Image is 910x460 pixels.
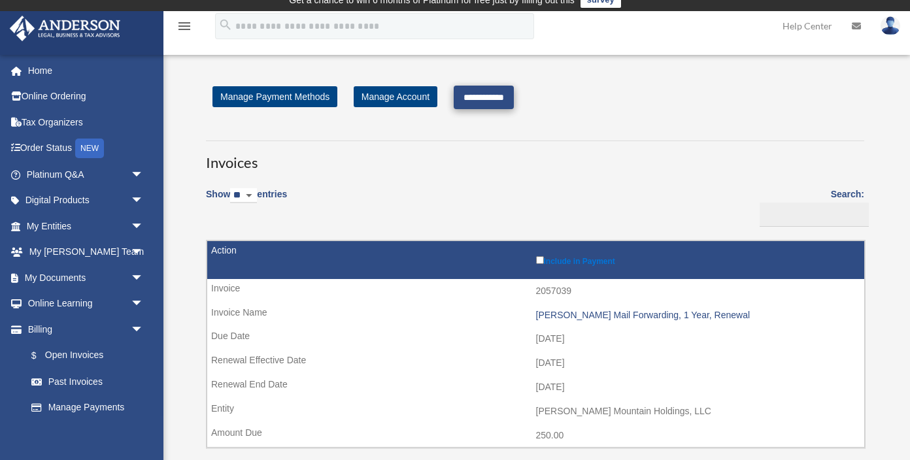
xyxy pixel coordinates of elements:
td: [DATE] [207,327,864,352]
a: Platinum Q&Aarrow_drop_down [9,161,163,188]
a: My [PERSON_NAME] Teamarrow_drop_down [9,239,163,265]
a: Online Ordering [9,84,163,110]
label: Include in Payment [536,254,858,266]
a: My Entitiesarrow_drop_down [9,213,163,239]
a: menu [177,23,192,34]
img: Anderson Advisors Platinum Portal [6,16,124,41]
a: Home [9,57,163,84]
span: arrow_drop_down [131,291,157,318]
td: 2057039 [207,279,864,304]
i: search [218,18,233,32]
div: NEW [75,139,104,158]
td: [DATE] [207,375,864,400]
img: User Pic [881,16,900,35]
span: arrow_drop_down [131,213,157,240]
input: Include in Payment [536,256,544,264]
input: Search: [760,203,869,227]
a: Manage Payment Methods [212,86,337,107]
td: [PERSON_NAME] Mountain Holdings, LLC [207,399,864,424]
a: Manage Account [354,86,437,107]
td: 250.00 [207,423,864,448]
span: arrow_drop_down [131,316,157,343]
a: Past Invoices [18,369,157,395]
span: arrow_drop_down [131,161,157,188]
a: Online Learningarrow_drop_down [9,291,163,317]
a: $Open Invoices [18,342,150,369]
i: menu [177,18,192,34]
a: Billingarrow_drop_down [9,316,157,342]
select: Showentries [230,188,257,203]
span: arrow_drop_down [131,188,157,214]
td: [DATE] [207,351,864,376]
label: Show entries [206,186,287,216]
span: arrow_drop_down [131,239,157,266]
a: Manage Payments [18,395,157,421]
h3: Invoices [206,140,864,173]
a: Order StatusNEW [9,135,163,162]
span: $ [39,348,45,364]
span: arrow_drop_down [131,265,157,291]
label: Search: [755,186,864,227]
a: Digital Productsarrow_drop_down [9,188,163,214]
div: [PERSON_NAME] Mail Forwarding, 1 Year, Renewal [536,310,858,321]
a: Tax Organizers [9,109,163,135]
a: My Documentsarrow_drop_down [9,265,163,291]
